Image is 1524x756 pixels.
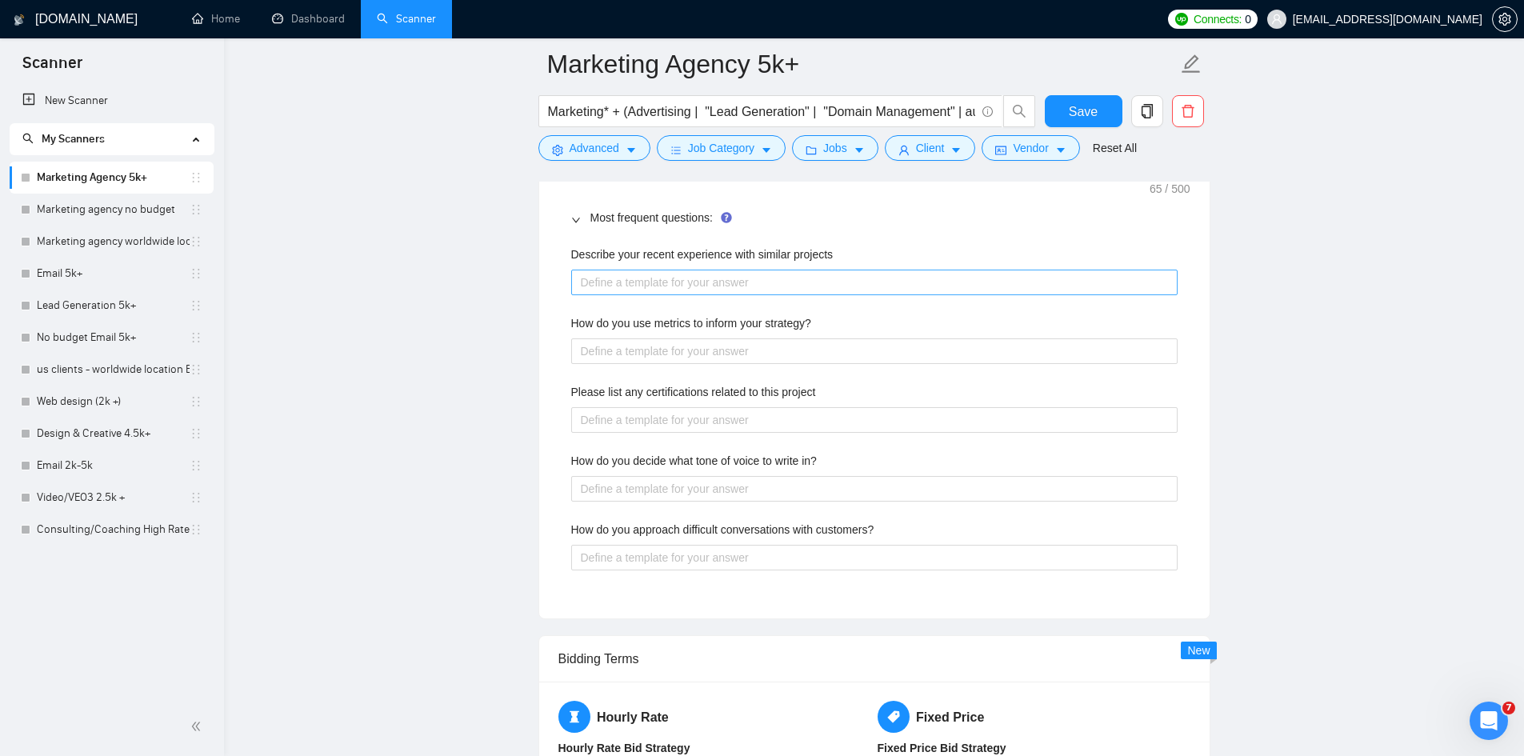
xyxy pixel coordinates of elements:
[878,701,910,733] span: tag
[37,418,190,450] a: Design & Creative 4.5k+
[10,226,214,258] li: Marketing agency worldwide location
[854,144,865,156] span: caret-down
[1271,14,1282,25] span: user
[982,106,993,117] span: info-circle
[1181,54,1202,74] span: edit
[571,521,874,538] label: How do you approach difficult conversations with customers?
[10,354,214,386] li: us clients - worldwide location Email 5k+
[950,144,962,156] span: caret-down
[192,12,240,26] a: homeHome
[213,590,254,622] span: disappointed reaction
[806,144,817,156] span: folder
[10,258,214,290] li: Email 5k+
[1194,10,1242,28] span: Connects:
[571,476,1178,502] textarea: How do you decide what tone of voice to write in?
[1045,95,1122,127] button: Save
[547,44,1178,84] input: Scanner name...
[571,246,834,263] label: Describe your recent experience with similar projects
[37,226,190,258] a: Marketing agency worldwide location
[558,701,871,733] h5: Hourly Rate
[1492,6,1518,32] button: setting
[1245,10,1251,28] span: 0
[296,590,338,622] span: smiley reaction
[263,590,286,622] span: 😐
[190,718,206,734] span: double-left
[1013,139,1048,157] span: Vendor
[538,135,650,161] button: settingAdvancedcaret-down
[558,636,1190,682] div: Bidding Terms
[878,742,1006,754] b: Fixed Price Bid Strategy
[190,523,202,536] span: holder
[190,331,202,344] span: holder
[571,270,1178,295] textarea: Describe your recent experience with similar projects
[481,6,511,37] button: Collapse window
[305,590,328,622] span: 😃
[190,235,202,248] span: holder
[792,135,878,161] button: folderJobscaret-down
[1132,104,1162,118] span: copy
[1492,13,1518,26] a: setting
[190,395,202,408] span: holder
[761,144,772,156] span: caret-down
[626,144,637,156] span: caret-down
[10,290,214,322] li: Lead Generation 5k+
[377,12,436,26] a: searchScanner
[37,162,190,194] a: Marketing Agency 5k+
[548,102,975,122] input: Search Freelance Jobs...
[37,450,190,482] a: Email 2k-5k
[916,139,945,157] span: Client
[190,427,202,440] span: holder
[10,194,214,226] li: Marketing agency no budget
[1093,139,1137,157] a: Reset All
[10,85,214,117] li: New Scanner
[37,290,190,322] a: Lead Generation 5k+
[898,144,910,156] span: user
[670,144,682,156] span: bars
[1131,95,1163,127] button: copy
[1493,13,1517,26] span: setting
[42,132,105,146] span: My Scanners
[511,6,540,35] div: Close
[10,322,214,354] li: No budget Email 5k+
[982,135,1079,161] button: idcardVendorcaret-down
[37,322,190,354] a: No budget Email 5k+
[37,386,190,418] a: Web design (2k +)
[19,574,531,592] div: Did this answer your question?
[552,144,563,156] span: setting
[190,363,202,376] span: holder
[1173,104,1203,118] span: delete
[190,203,202,216] span: holder
[190,171,202,184] span: holder
[570,139,619,157] span: Advanced
[1187,644,1210,657] span: New
[571,452,817,470] label: How do you decide what tone of voice to write in?
[10,386,214,418] li: Web design (2k +)
[190,491,202,504] span: holder
[37,482,190,514] a: Video/VEO3 2.5k +
[1470,702,1508,740] iframe: Intercom live chat
[688,139,754,157] span: Job Category
[823,139,847,157] span: Jobs
[558,199,1190,236] div: Most frequent questions:
[558,701,590,733] span: hourglass
[571,314,811,332] label: How do you use metrics to inform your strategy?
[1003,95,1035,127] button: search
[719,210,734,225] div: Tooltip anchor
[190,299,202,312] span: holder
[190,267,202,280] span: holder
[878,701,1190,733] h5: Fixed Price
[1172,95,1204,127] button: delete
[1004,104,1034,118] span: search
[657,135,786,161] button: barsJob Categorycaret-down
[10,6,41,37] button: go back
[571,215,581,225] span: right
[37,194,190,226] a: Marketing agency no budget
[571,545,1178,570] textarea: How do you approach difficult conversations with customers?
[22,132,105,146] span: My Scanners
[590,211,713,224] a: Most frequent questions:
[10,450,214,482] li: Email 2k-5k
[10,482,214,514] li: Video/VEO3 2.5k +
[10,418,214,450] li: Design & Creative 4.5k+
[10,514,214,546] li: Consulting/Coaching High Rates only
[1069,102,1098,122] span: Save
